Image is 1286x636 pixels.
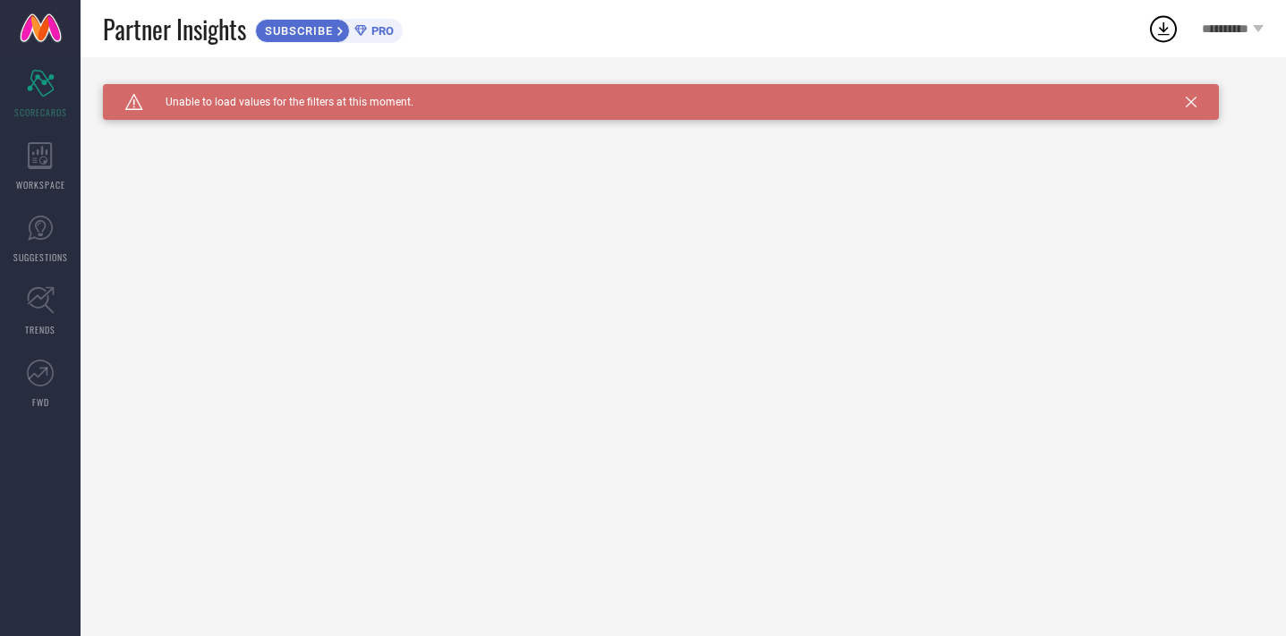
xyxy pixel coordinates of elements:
span: Partner Insights [103,11,246,47]
span: WORKSPACE [16,178,65,191]
div: Unable to load filters at this moment. Please try later. [103,84,1264,98]
span: Unable to load values for the filters at this moment. [143,96,413,108]
span: FWD [32,395,49,409]
a: SUBSCRIBEPRO [255,14,403,43]
span: PRO [367,24,394,38]
span: TRENDS [25,323,55,336]
span: SUGGESTIONS [13,250,68,264]
span: SCORECARDS [14,106,67,119]
div: Open download list [1147,13,1180,45]
span: SUBSCRIBE [256,24,337,38]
